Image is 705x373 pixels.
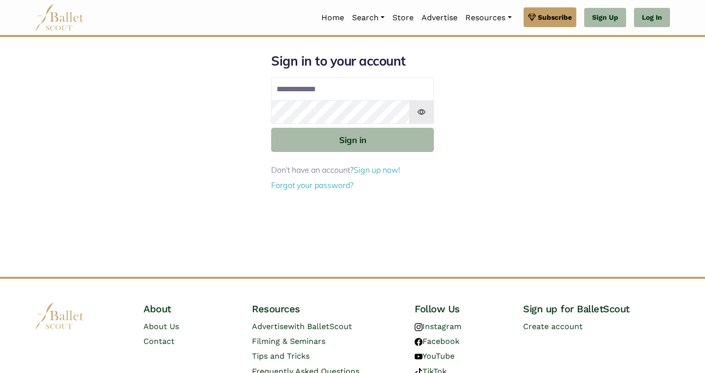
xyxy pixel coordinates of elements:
[538,12,572,23] span: Subscribe
[415,351,455,361] a: YouTube
[252,336,325,346] a: Filming & Seminars
[388,7,418,28] a: Store
[143,322,179,331] a: About Us
[415,336,459,346] a: Facebook
[418,7,461,28] a: Advertise
[143,336,175,346] a: Contact
[584,8,626,28] a: Sign Up
[523,302,670,315] h4: Sign up for BalletScout
[415,353,423,361] img: youtube logo
[252,351,310,361] a: Tips and Tricks
[252,302,399,315] h4: Resources
[348,7,388,28] a: Search
[461,7,515,28] a: Resources
[528,12,536,23] img: gem.svg
[523,322,583,331] a: Create account
[524,7,576,27] a: Subscribe
[317,7,348,28] a: Home
[143,302,236,315] h4: About
[35,302,84,330] img: logo
[353,165,400,175] a: Sign up now!
[271,164,434,177] p: Don't have an account?
[634,8,670,28] a: Log In
[415,322,461,331] a: Instagram
[252,322,352,331] a: Advertisewith BalletScout
[288,322,352,331] span: with BalletScout
[271,128,434,152] button: Sign in
[271,53,434,70] h1: Sign in to your account
[271,180,353,190] a: Forgot your password?
[415,323,423,331] img: instagram logo
[415,302,507,315] h4: Follow Us
[415,338,423,346] img: facebook logo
